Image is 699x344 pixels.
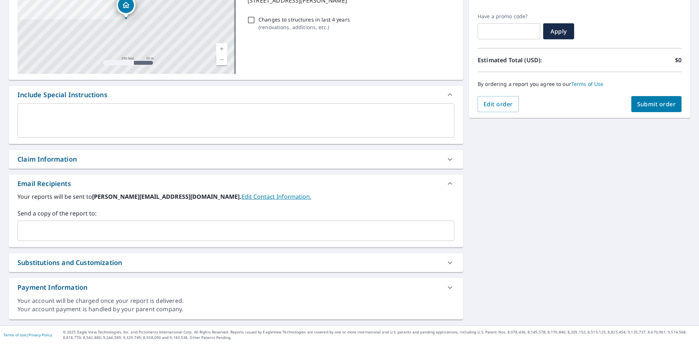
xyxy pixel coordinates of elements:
[549,27,568,35] span: Apply
[4,333,52,337] p: |
[478,81,682,87] p: By ordering a report you agree to our
[28,332,52,337] a: Privacy Policy
[637,100,676,108] span: Submit order
[17,297,454,305] div: Your account will be charged once your report is delivered.
[9,175,463,192] div: Email Recipients
[571,80,604,87] a: Terms of Use
[17,305,454,313] div: Your account payment is handled by your parent company.
[478,96,519,112] button: Edit order
[17,179,71,189] div: Email Recipients
[4,332,26,337] a: Terms of Use
[478,13,540,20] label: Have a promo code?
[216,54,227,65] a: Current Level 17, Zoom Out
[258,23,350,31] p: ( renovations, additions, etc. )
[631,96,682,112] button: Submit order
[216,43,227,54] a: Current Level 17, Zoom In
[478,56,580,64] p: Estimated Total (USD):
[241,193,311,201] a: EditContactInfo
[17,258,122,268] div: Substitutions and Customization
[483,100,513,108] span: Edit order
[9,150,463,169] div: Claim Information
[258,16,350,23] p: Changes to structures in last 4 years
[17,192,454,201] label: Your reports will be sent to
[63,329,695,340] p: © 2025 Eagle View Technologies, Inc. and Pictometry International Corp. All Rights Reserved. Repo...
[17,282,87,292] div: Payment Information
[17,209,454,218] label: Send a copy of the report to:
[675,56,682,64] p: $0
[9,253,463,272] div: Substitutions and Customization
[17,90,107,100] div: Include Special Instructions
[9,86,463,103] div: Include Special Instructions
[17,154,77,164] div: Claim Information
[92,193,241,201] b: [PERSON_NAME][EMAIL_ADDRESS][DOMAIN_NAME].
[9,278,463,297] div: Payment Information
[543,23,574,39] button: Apply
